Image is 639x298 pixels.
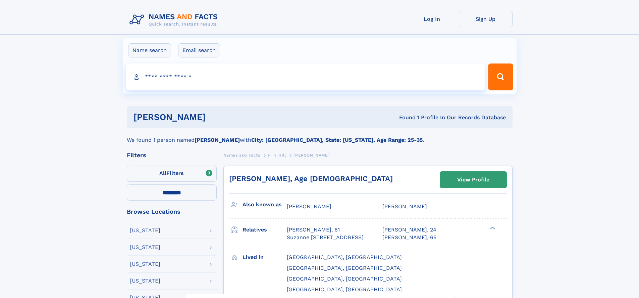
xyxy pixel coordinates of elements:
label: Email search [178,43,220,57]
a: Hill [278,151,286,159]
div: View Profile [457,172,489,187]
div: Found 1 Profile In Our Records Database [302,114,506,121]
span: [GEOGRAPHIC_DATA], [GEOGRAPHIC_DATA] [287,254,402,260]
span: [GEOGRAPHIC_DATA], [GEOGRAPHIC_DATA] [287,265,402,271]
h3: Lived in [243,252,287,263]
div: ❯ [488,226,496,230]
b: City: [GEOGRAPHIC_DATA], State: [US_STATE], Age Range: 25-35 [251,137,423,143]
span: Hill [278,153,286,158]
div: [US_STATE] [130,245,160,250]
h1: [PERSON_NAME] [134,113,303,121]
input: search input [126,63,485,90]
button: Search Button [488,63,513,90]
b: [PERSON_NAME] [195,137,240,143]
div: [US_STATE] [130,278,160,284]
label: Filters [127,166,217,182]
a: Names and Facts [223,151,260,159]
span: [GEOGRAPHIC_DATA], [GEOGRAPHIC_DATA] [287,286,402,293]
a: Suzanne [STREET_ADDRESS] [287,234,364,241]
h3: Also known as [243,199,287,210]
a: View Profile [440,172,507,188]
div: [US_STATE] [130,261,160,267]
img: Logo Names and Facts [127,11,223,29]
a: [PERSON_NAME], Age [DEMOGRAPHIC_DATA] [229,174,393,183]
div: We found 1 person named with . [127,128,513,144]
span: [PERSON_NAME] [287,203,331,210]
div: Browse Locations [127,209,217,215]
a: Log In [405,11,459,27]
a: [PERSON_NAME], 24 [382,226,436,233]
span: H [268,153,271,158]
span: [PERSON_NAME] [382,203,427,210]
div: Filters [127,152,217,158]
a: [PERSON_NAME], 65 [382,234,436,241]
a: Sign Up [459,11,513,27]
a: H [268,151,271,159]
span: All [159,170,166,176]
span: [PERSON_NAME] [294,153,329,158]
label: Name search [128,43,171,57]
div: [US_STATE] [130,228,160,233]
h3: Relatives [243,224,287,236]
a: [PERSON_NAME], 61 [287,226,340,233]
span: [GEOGRAPHIC_DATA], [GEOGRAPHIC_DATA] [287,275,402,282]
